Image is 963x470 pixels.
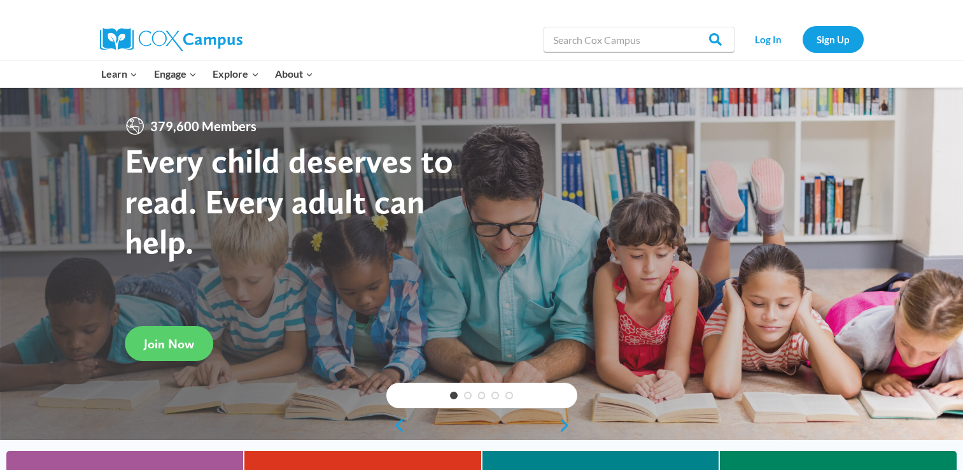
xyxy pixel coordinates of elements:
div: content slider buttons [386,413,577,438]
a: 4 [491,392,499,399]
span: About [275,66,313,82]
a: previous [386,418,405,433]
span: Explore [213,66,258,82]
strong: Every child deserves to read. Every adult can help. [125,140,453,262]
a: 2 [464,392,472,399]
a: next [558,418,577,433]
a: 3 [478,392,486,399]
a: Join Now [125,326,213,361]
nav: Primary Navigation [94,61,321,87]
img: Cox Campus [100,28,243,51]
a: 5 [505,392,513,399]
a: 1 [450,392,458,399]
a: Log In [741,26,796,52]
span: 379,600 Members [145,116,262,136]
a: Sign Up [803,26,864,52]
input: Search Cox Campus [544,27,735,52]
span: Learn [101,66,137,82]
span: Join Now [144,336,194,352]
span: Engage [154,66,197,82]
nav: Secondary Navigation [741,26,864,52]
